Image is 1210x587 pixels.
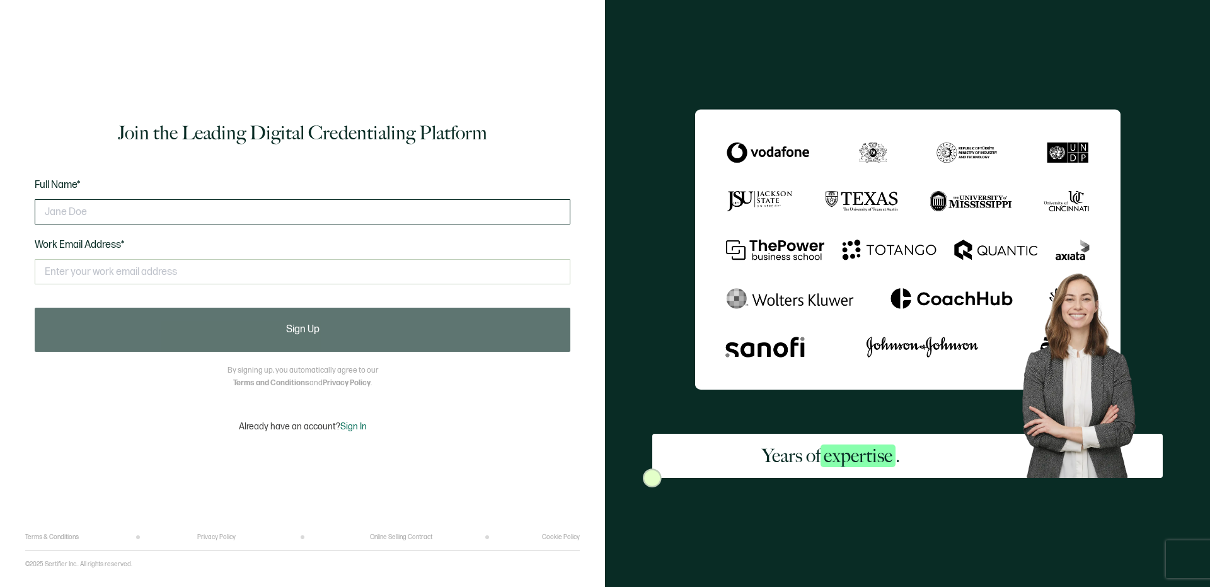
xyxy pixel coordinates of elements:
[821,445,896,467] span: expertise
[233,378,309,388] a: Terms and Conditions
[35,259,570,284] input: Enter your work email address
[197,533,236,541] a: Privacy Policy
[228,364,378,390] p: By signing up, you automatically agree to our and .
[762,443,900,468] h2: Years of .
[1010,263,1163,478] img: Sertifier Signup - Years of <span class="strong-h">expertise</span>. Hero
[35,308,570,352] button: Sign Up
[25,561,132,568] p: ©2025 Sertifier Inc.. All rights reserved.
[35,239,125,251] span: Work Email Address*
[643,468,662,487] img: Sertifier Signup
[25,533,79,541] a: Terms & Conditions
[370,533,432,541] a: Online Selling Contract
[239,421,367,432] p: Already have an account?
[542,533,580,541] a: Cookie Policy
[286,325,320,335] span: Sign Up
[695,109,1121,390] img: Sertifier Signup - Years of <span class="strong-h">expertise</span>.
[35,179,81,191] span: Full Name*
[340,421,367,432] span: Sign In
[35,199,570,224] input: Jane Doe
[323,378,371,388] a: Privacy Policy
[118,120,487,146] h1: Join the Leading Digital Credentialing Platform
